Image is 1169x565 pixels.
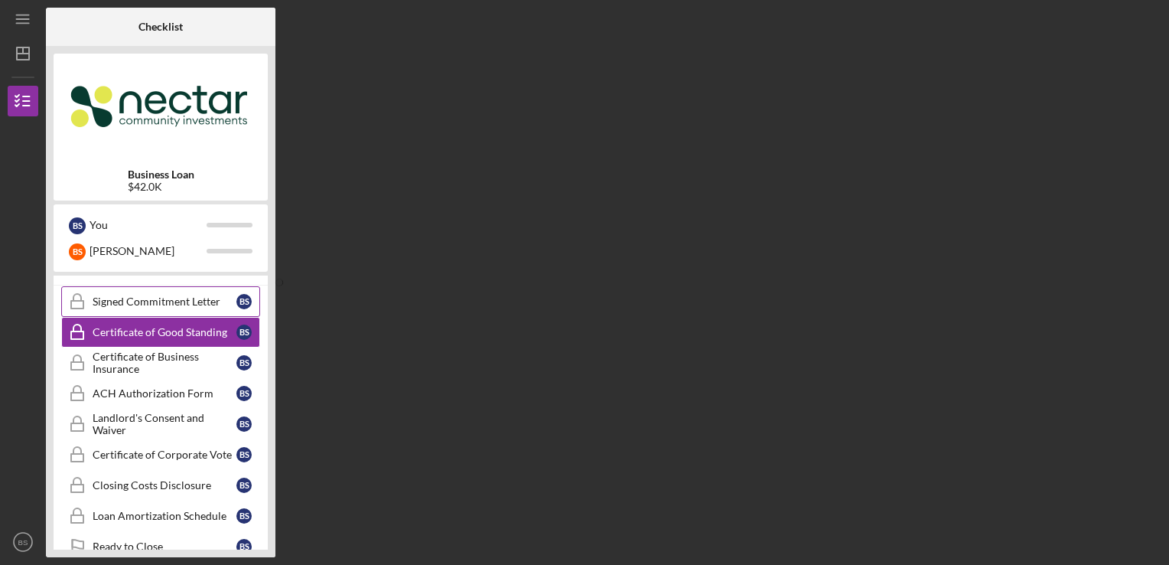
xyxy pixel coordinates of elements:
a: Ready to CloseBS [61,531,260,562]
div: [PERSON_NAME] [90,238,207,264]
a: Signed Commitment LetterBS [61,286,260,317]
div: ACH Authorization Form [93,387,236,400]
div: Certificate of Good Standing [93,326,236,338]
div: B S [236,355,252,371]
div: B S [69,243,86,260]
div: B S [236,416,252,432]
div: Certificate of Business Insurance [93,351,236,375]
a: Loan Amortization ScheduleBS [61,501,260,531]
div: B S [236,539,252,554]
div: $42.0K [128,181,194,193]
a: Closing Costs DisclosureBS [61,470,260,501]
div: B S [69,217,86,234]
button: BS [8,527,38,557]
b: Checklist [138,21,183,33]
text: BS [18,538,28,547]
div: Loan Amortization Schedule [93,510,236,522]
img: Product logo [54,61,268,153]
div: Landlord's Consent and Waiver [93,412,236,436]
a: ACH Authorization FormBS [61,378,260,409]
a: Certificate of Corporate VoteBS [61,439,260,470]
div: B S [236,508,252,524]
div: Signed Commitment Letter [93,296,236,308]
div: Closing Costs Disclosure [93,479,236,492]
div: B S [236,478,252,493]
a: Certificate of Business InsuranceBS [61,348,260,378]
div: B S [236,294,252,309]
div: B S [236,325,252,340]
a: Landlord's Consent and WaiverBS [61,409,260,439]
div: B S [236,447,252,462]
div: Ready to Close [93,541,236,553]
a: Certificate of Good StandingBS [61,317,260,348]
div: You [90,212,207,238]
div: B S [236,386,252,401]
b: Business Loan [128,168,194,181]
div: Certificate of Corporate Vote [93,449,236,461]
